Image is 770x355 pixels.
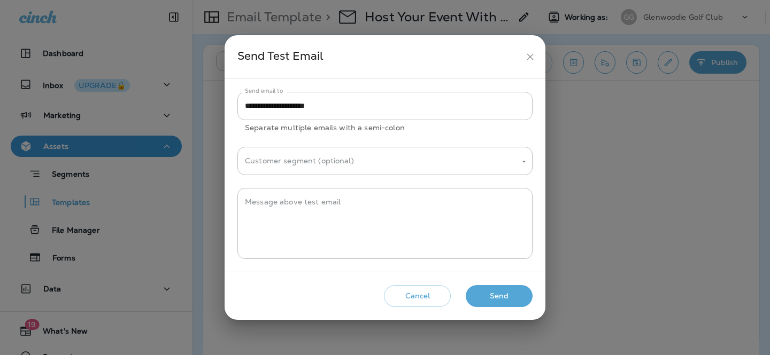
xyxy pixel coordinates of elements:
[237,47,520,67] div: Send Test Email
[384,285,451,307] button: Cancel
[245,122,525,134] p: Separate multiple emails with a semi-colon
[520,47,540,67] button: close
[245,87,283,95] label: Send email to
[519,157,529,167] button: Open
[466,285,533,307] button: Send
